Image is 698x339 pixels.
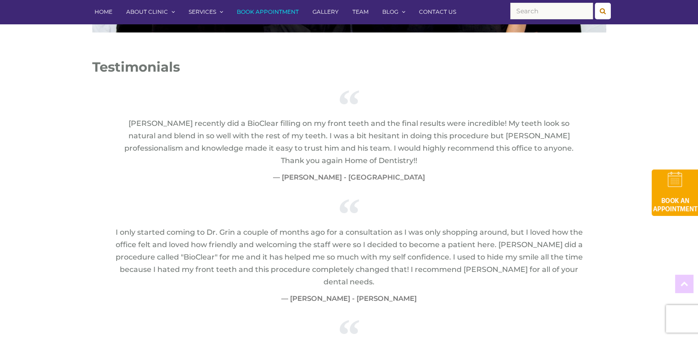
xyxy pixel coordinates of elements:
b: Testimonials [92,59,180,75]
cite: — [PERSON_NAME] - [GEOGRAPHIC_DATA] [115,172,583,182]
input: Search [510,3,593,19]
img: book-an-appointment-hod-gld.png [652,169,698,216]
p: [PERSON_NAME] recently did a BioClear filling on my front teeth and the final results were incred... [115,117,583,167]
p: I only started coming to Dr. Grin a couple of months ago for a consultation as I was only shoppin... [115,226,583,288]
a: Top [675,275,693,293]
cite: — [PERSON_NAME] - [PERSON_NAME] [115,294,583,303]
